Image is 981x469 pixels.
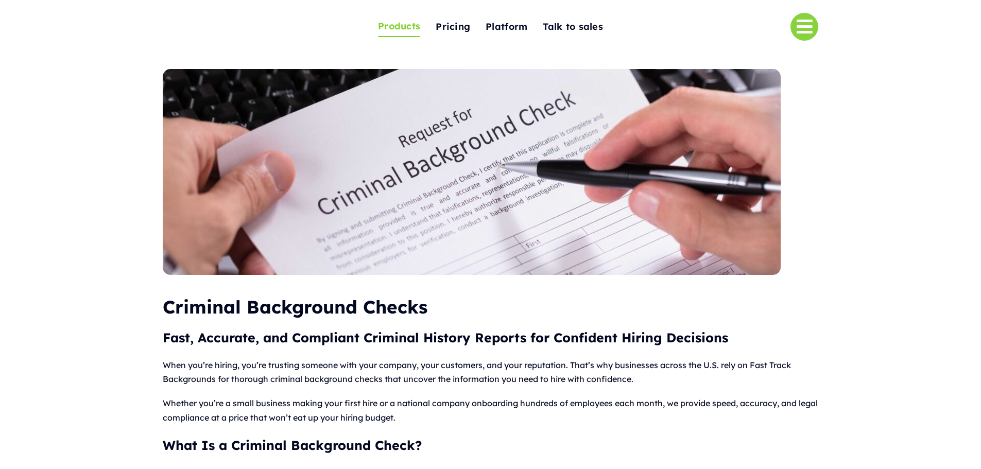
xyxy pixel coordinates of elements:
a: Link to # [790,13,818,41]
img: Fast Track Backgrounds Logo [168,15,284,39]
span: Talk to sales [543,19,603,35]
a: Talk to sales [543,16,603,38]
a: Pricing [436,16,470,38]
p: Whether you’re a small business making your first hire or a national company onboarding hundreds ... [163,396,818,424]
a: Platform [486,16,527,38]
nav: One Page [326,1,655,53]
span: Pricing [436,19,470,35]
span: Products [378,19,420,34]
b: Fast, Accurate, and Compliant Criminal History Reports for Confident Hiring Decisions [163,329,728,345]
img: Criminal Background Check [163,69,781,275]
b: What Is a Criminal Background Check? [163,437,422,453]
p: When you’re hiring, you’re trusting someone with your company, your customers, and your reputatio... [163,358,818,386]
span: Platform [486,19,527,35]
a: Fast Track Backgrounds Logo [168,14,284,25]
b: Criminal Background Checks [163,296,427,318]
